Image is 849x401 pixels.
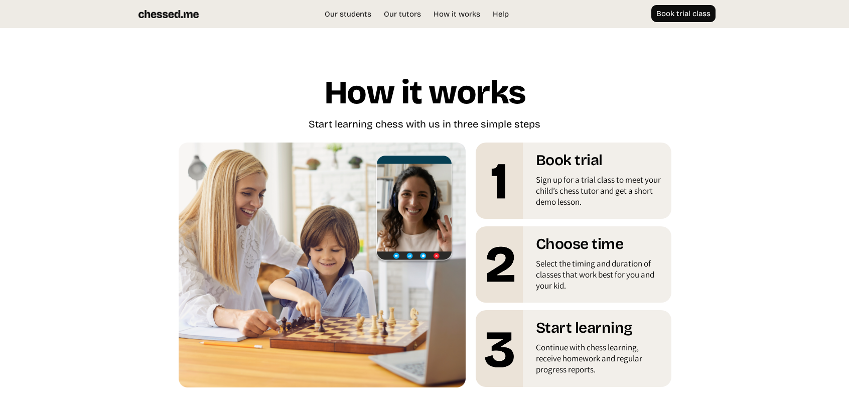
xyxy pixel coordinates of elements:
[536,319,664,342] h1: Start learning
[536,151,664,174] h1: Book trial
[536,258,664,296] div: Select the timing and duration of classes that work best for you and your kid.
[536,235,664,258] h1: Choose time
[488,9,514,19] a: Help
[429,9,485,19] a: How it works
[309,118,540,132] div: Start learning chess with us in three simple steps
[320,9,376,19] a: Our students
[324,75,526,118] h1: How it works
[536,174,664,212] div: Sign up for a trial class to meet your child’s chess tutor and get a short demo lesson.
[379,9,426,19] a: Our tutors
[651,5,716,22] a: Book trial class
[536,342,664,380] div: Continue with chess learning, receive homework and regular progress reports.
